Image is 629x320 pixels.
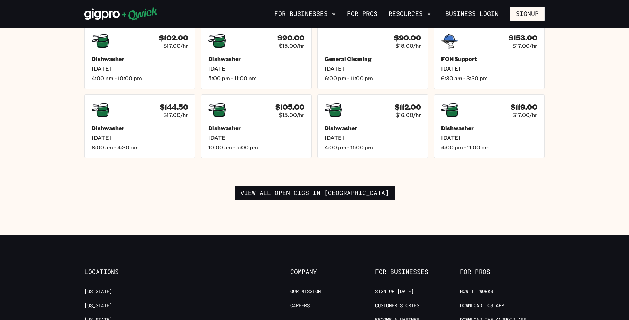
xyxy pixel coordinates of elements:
span: [DATE] [325,134,421,141]
h5: Dishwasher [208,55,305,62]
a: Sign up [DATE] [375,288,414,295]
span: $15.00/hr [279,111,304,118]
h5: Dishwasher [92,125,188,131]
h4: $153.00 [509,34,537,42]
h4: $90.00 [394,34,421,42]
span: [DATE] [92,65,188,72]
span: 4:00 pm - 11:00 pm [441,144,538,151]
span: Company [290,268,375,276]
span: $17.00/hr [512,111,537,118]
a: How it Works [460,288,493,295]
span: For Pros [460,268,545,276]
a: [US_STATE] [84,302,112,309]
a: Download IOS App [460,302,504,309]
a: For Pros [344,8,380,20]
span: [DATE] [92,134,188,141]
span: $15.00/hr [279,42,304,49]
button: Resources [386,8,434,20]
span: $17.00/hr [163,42,188,49]
span: 10:00 am - 5:00 pm [208,144,305,151]
span: [DATE] [441,134,538,141]
h4: $90.00 [277,34,304,42]
a: Customer stories [375,302,419,309]
a: $153.00$17.00/hrFOH Support[DATE]6:30 am - 3:30 pm [434,25,545,89]
h4: $105.00 [275,103,304,111]
span: [DATE] [441,65,538,72]
a: $90.00$18.00/hrGeneral Cleaning[DATE]6:00 pm - 11:00 pm [317,25,428,89]
a: $102.00$17.00/hrDishwasher[DATE]4:00 pm - 10:00 pm [84,25,195,89]
a: $119.00$17.00/hrDishwasher[DATE]4:00 pm - 11:00 pm [434,94,545,158]
a: $144.50$17.00/hrDishwasher[DATE]8:00 am - 4:30 pm [84,94,195,158]
span: 8:00 am - 4:30 pm [92,144,188,151]
h5: Dishwasher [441,125,538,131]
span: $18.00/hr [395,42,421,49]
span: [DATE] [325,65,421,72]
a: Our Mission [290,288,321,295]
a: View all open gigs in [GEOGRAPHIC_DATA] [235,186,395,200]
a: $90.00$15.00/hrDishwasher[DATE]5:00 pm - 11:00 pm [201,25,312,89]
span: For Businesses [375,268,460,276]
a: Careers [290,302,310,309]
h5: General Cleaning [325,55,421,62]
h4: $144.50 [160,103,188,111]
span: Locations [84,268,169,276]
button: For Businesses [272,8,339,20]
h5: Dishwasher [208,125,305,131]
h4: $119.00 [511,103,537,111]
button: Signup [510,7,545,21]
span: 6:00 pm - 11:00 pm [325,75,421,82]
span: $17.00/hr [512,42,537,49]
h5: FOH Support [441,55,538,62]
a: $112.00$16.00/hrDishwasher[DATE]4:00 pm - 11:00 pm [317,94,428,158]
a: $105.00$15.00/hrDishwasher[DATE]10:00 am - 5:00 pm [201,94,312,158]
span: 4:00 pm - 10:00 pm [92,75,188,82]
span: $17.00/hr [163,111,188,118]
h4: $102.00 [159,34,188,42]
h5: Dishwasher [92,55,188,62]
span: 4:00 pm - 11:00 pm [325,144,421,151]
h4: $112.00 [395,103,421,111]
h5: Dishwasher [325,125,421,131]
span: 6:30 am - 3:30 pm [441,75,538,82]
a: Business Login [439,7,504,21]
span: [DATE] [208,134,305,141]
a: [US_STATE] [84,288,112,295]
span: 5:00 pm - 11:00 pm [208,75,305,82]
span: [DATE] [208,65,305,72]
span: $16.00/hr [395,111,421,118]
